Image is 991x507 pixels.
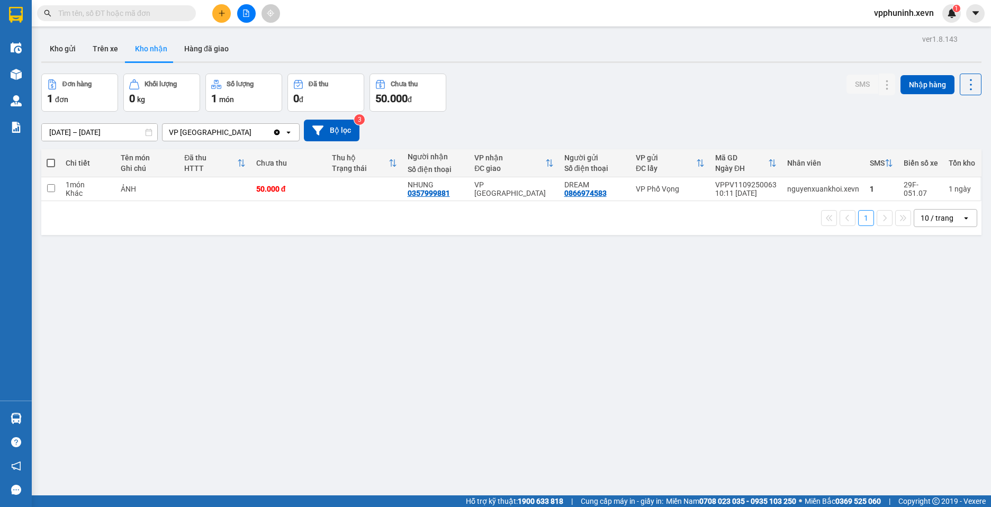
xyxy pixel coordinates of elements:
[564,180,625,189] div: DREAM
[262,4,280,23] button: aim
[805,495,881,507] span: Miền Bắc
[835,497,881,505] strong: 0369 525 060
[391,80,418,88] div: Chưa thu
[715,189,777,197] div: 10:11 [DATE]
[127,36,176,61] button: Kho nhận
[304,120,359,141] button: Bộ lọc
[293,92,299,105] span: 0
[11,95,22,106] img: warehouse-icon
[922,33,958,45] div: ver 1.8.143
[41,36,84,61] button: Kho gửi
[121,185,174,193] div: ẢNH
[900,75,954,94] button: Nhập hàng
[870,185,893,193] div: 1
[184,153,237,162] div: Đã thu
[256,185,321,193] div: 50.000 đ
[11,122,22,133] img: solution-icon
[469,149,558,177] th: Toggle SortBy
[66,180,110,189] div: 1 món
[715,153,768,162] div: Mã GD
[787,185,859,193] div: nguyenxuankhoi.xevn
[474,180,553,197] div: VP [GEOGRAPHIC_DATA]
[123,74,200,112] button: Khối lượng0kg
[41,74,118,112] button: Đơn hàng1đơn
[256,159,321,167] div: Chưa thu
[205,74,282,112] button: Số lượng1món
[571,495,573,507] span: |
[9,7,23,23] img: logo-vxr
[787,159,859,167] div: Nhân viên
[564,189,607,197] div: 0866974583
[846,75,878,94] button: SMS
[211,92,217,105] span: 1
[11,461,21,471] span: notification
[11,42,22,53] img: warehouse-icon
[332,153,389,162] div: Thu hộ
[858,210,874,226] button: 1
[253,127,254,138] input: Selected VP Phù Ninh.
[904,159,938,167] div: Biển số xe
[218,10,226,17] span: plus
[121,153,174,162] div: Tên món
[636,153,696,162] div: VP gửi
[949,185,975,193] div: 1
[299,95,303,104] span: đ
[953,5,960,12] sup: 1
[237,4,256,23] button: file-add
[864,149,898,177] th: Toggle SortBy
[145,80,177,88] div: Khối lượng
[954,185,971,193] span: ngày
[870,159,885,167] div: SMS
[408,180,464,189] div: NHUNG
[47,92,53,105] span: 1
[474,164,545,173] div: ĐC giao
[327,149,402,177] th: Toggle SortBy
[564,153,625,162] div: Người gửi
[375,92,408,105] span: 50.000
[219,95,234,104] span: món
[715,180,777,189] div: VPPV1109250063
[309,80,328,88] div: Đã thu
[636,185,705,193] div: VP Phố Vọng
[904,180,938,197] div: 29F-051.07
[169,127,251,138] div: VP [GEOGRAPHIC_DATA]
[408,189,450,197] div: 0357999881
[84,36,127,61] button: Trên xe
[267,10,274,17] span: aim
[889,495,890,507] span: |
[62,80,92,88] div: Đơn hàng
[636,164,696,173] div: ĐC lấy
[710,149,782,177] th: Toggle SortBy
[42,124,157,141] input: Select a date range.
[370,74,446,112] button: Chưa thu50.000đ
[121,164,174,173] div: Ghi chú
[564,164,625,173] div: Số điện thoại
[962,214,970,222] svg: open
[11,485,21,495] span: message
[966,4,985,23] button: caret-down
[699,497,796,505] strong: 0708 023 035 - 0935 103 250
[176,36,237,61] button: Hàng đã giao
[408,165,464,174] div: Số điện thoại
[954,5,958,12] span: 1
[287,74,364,112] button: Đã thu0đ
[921,213,953,223] div: 10 / trang
[179,149,250,177] th: Toggle SortBy
[474,153,545,162] div: VP nhận
[44,10,51,17] span: search
[184,164,237,173] div: HTTT
[284,128,293,137] svg: open
[932,497,940,505] span: copyright
[354,114,365,125] sup: 3
[581,495,663,507] span: Cung cấp máy in - giấy in:
[137,95,145,104] span: kg
[408,152,464,161] div: Người nhận
[129,92,135,105] span: 0
[947,8,957,18] img: icon-new-feature
[58,7,183,19] input: Tìm tên, số ĐT hoặc mã đơn
[799,499,802,503] span: ⚪️
[11,437,21,447] span: question-circle
[630,149,710,177] th: Toggle SortBy
[971,8,980,18] span: caret-down
[242,10,250,17] span: file-add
